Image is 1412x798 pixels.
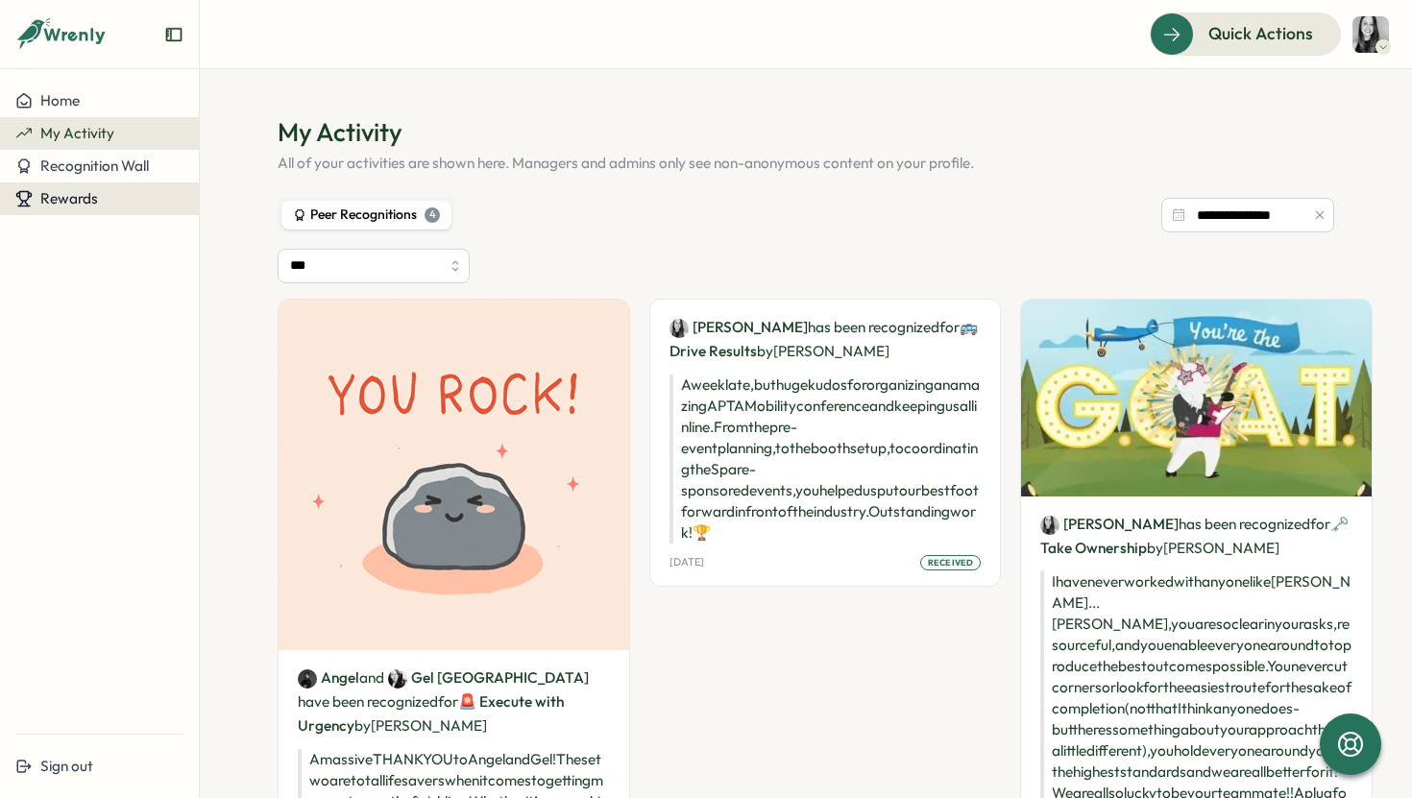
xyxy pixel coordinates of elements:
[164,25,183,44] button: Expand sidebar
[1040,516,1059,535] img: Nicole Gomes
[1021,300,1372,496] img: Recognition Image
[669,319,689,338] img: Nicole Gomes
[40,124,114,142] span: My Activity
[298,667,359,689] a: AngelAngel
[669,317,808,338] a: Nicole Gomes[PERSON_NAME]
[40,91,80,109] span: Home
[928,556,974,569] span: received
[669,315,982,363] p: has been recognized by [PERSON_NAME]
[669,375,982,544] p: A week late, but huge kudos for organizing an amazing APTA Mobility conference and keeping us all...
[359,667,384,689] span: and
[298,692,564,735] span: 🚨 Execute with Urgency
[388,667,589,689] a: Gel San DiegoGel [GEOGRAPHIC_DATA]
[1040,512,1352,560] p: has been recognized by [PERSON_NAME]
[40,189,98,207] span: Rewards
[40,757,93,775] span: Sign out
[388,669,407,689] img: Gel San Diego
[298,669,317,689] img: Angel
[425,207,440,223] div: 4
[1040,514,1179,535] a: Nicole Gomes[PERSON_NAME]
[40,157,149,175] span: Recognition Wall
[293,205,440,226] div: Peer Recognitions
[438,692,458,711] span: for
[1208,21,1313,46] span: Quick Actions
[1352,16,1389,53] img: Nicole Gomes
[939,318,960,336] span: for
[298,665,610,738] p: have been recognized by [PERSON_NAME]
[1150,12,1341,55] button: Quick Actions
[1310,515,1330,533] span: for
[278,115,1334,149] h1: My Activity
[669,556,704,568] p: [DATE]
[279,300,629,650] img: Recognition Image
[278,153,1334,174] p: All of your activities are shown here. Managers and admins only see non-anonymous content on your...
